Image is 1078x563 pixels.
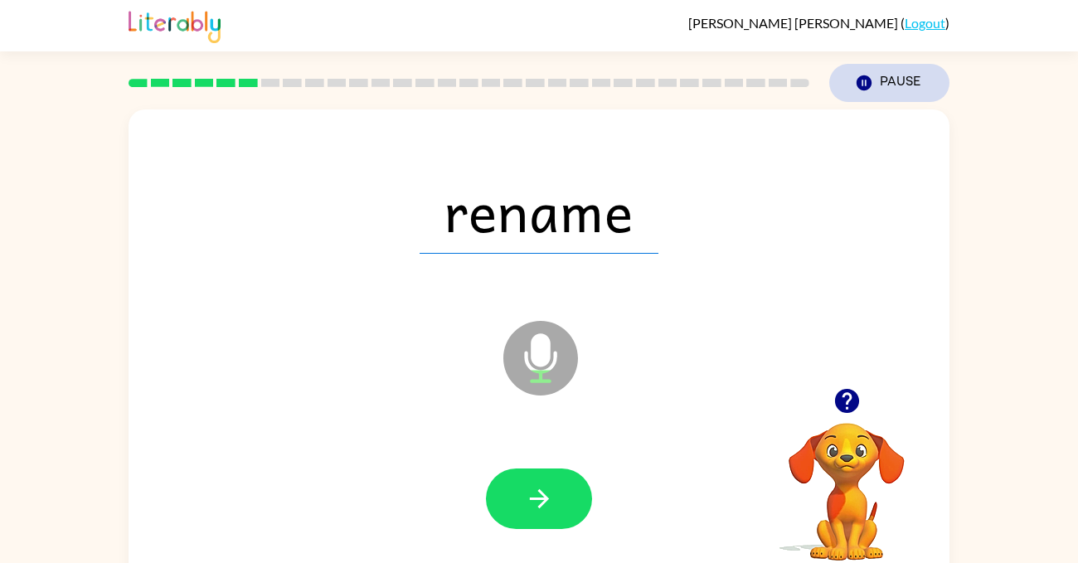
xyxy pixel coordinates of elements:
[688,15,949,31] div: ( )
[905,15,945,31] a: Logout
[764,397,930,563] video: Your browser must support playing .mp4 files to use Literably. Please try using another browser.
[129,7,221,43] img: Literably
[688,15,901,31] span: [PERSON_NAME] [PERSON_NAME]
[420,167,658,254] span: rename
[829,64,949,102] button: Pause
